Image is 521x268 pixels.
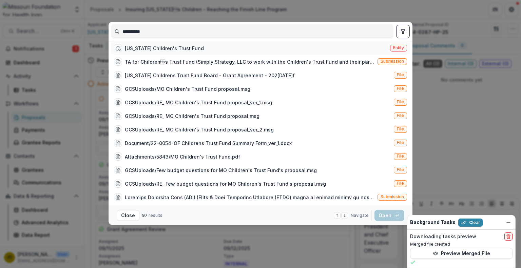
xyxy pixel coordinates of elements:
div: GCSUploads/Few budget questions for MO Children's Trust Fund's proposal.msg [125,167,317,174]
span: File [397,100,404,104]
button: Open [374,210,404,221]
div: Document/22-0054-OF Childrens Trust Fund Summary Form_ver_1.docx [125,140,292,147]
span: File [397,73,404,77]
div: TA for Childrens Trust Fund (Simply Strategy, LLC to work with the Children's Trust Fund and the... [125,58,375,65]
span: File [397,181,404,186]
h2: Downloading tasks preview [410,234,476,240]
div: GCSUploads/RE_ Few budget questions for MO Children's Trust Fund's proposal.msg [125,180,326,187]
span: File [397,167,404,172]
span: File [397,154,404,159]
span: File [397,86,404,91]
button: toggle filters [396,25,410,38]
span: Submission [381,194,404,199]
button: Close [117,210,139,221]
div: GCSUploads/RE_ MO Children's Trust Fund proposal.msg [125,112,259,120]
div: GCSUploads/RE_ MO Children's Trust Fund proposal_ver_1.msg [125,99,272,106]
div: GCSUploads/RE_ MO Children's Trust Fund proposal_ver_2.msg [125,126,274,133]
button: Clear [458,219,483,227]
button: delete [504,232,513,241]
span: 97 [142,213,148,218]
span: File [397,127,404,131]
div: Attachments/5843/MO Children's Trust Fund.pdf [125,153,240,160]
div: Loremips Dolorsita Cons (ADI) (Elits & Doei Temporinc Utlabore (ETDO) magna al enimad minimv qu n... [125,194,375,201]
button: Dismiss [504,218,513,226]
span: Submission [381,59,404,64]
span: File [397,113,404,118]
div: [US_STATE] Children's Trust Fund [125,45,204,52]
div: [US_STATE] Childrens Trust Fund Board - Grant Agreement - 202[DATE]f [125,72,295,79]
div: GCSUploads/MO Children's Trust Fund proposal.msg [125,85,250,92]
button: Preview Merged File [410,248,513,259]
span: Entity [393,45,404,50]
span: results [149,213,162,218]
p: Merged file created [410,241,513,247]
span: Navigate [351,212,369,219]
span: File [397,140,404,145]
h2: Background Tasks [410,220,456,225]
